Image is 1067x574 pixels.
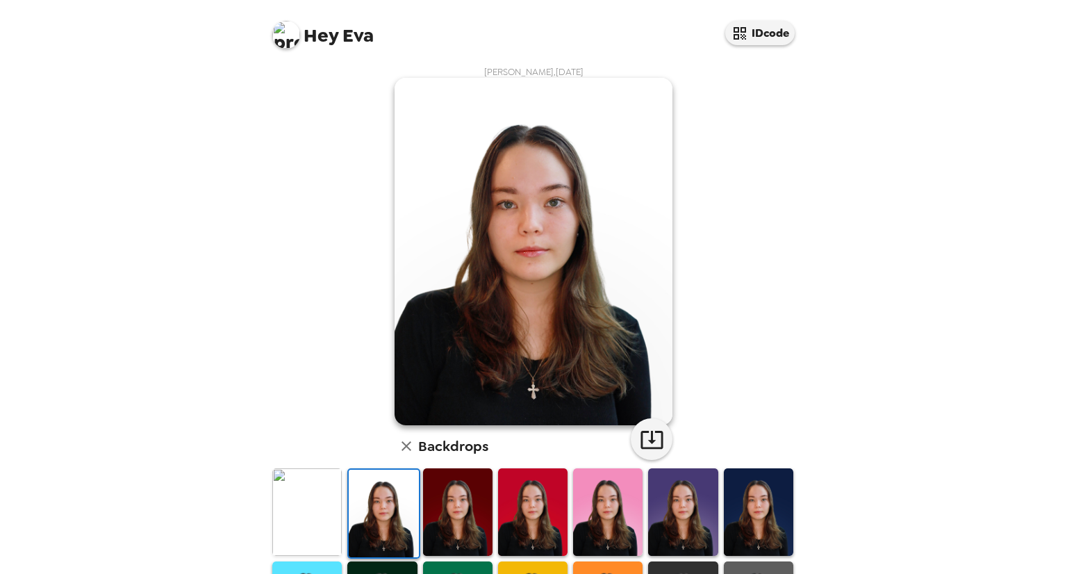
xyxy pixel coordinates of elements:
button: IDcode [725,21,795,45]
span: [PERSON_NAME] , [DATE] [484,66,584,78]
img: Original [272,468,342,555]
img: user [395,78,672,425]
span: Eva [272,14,374,45]
span: Hey [304,23,338,48]
h6: Backdrops [418,435,488,457]
img: profile pic [272,21,300,49]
